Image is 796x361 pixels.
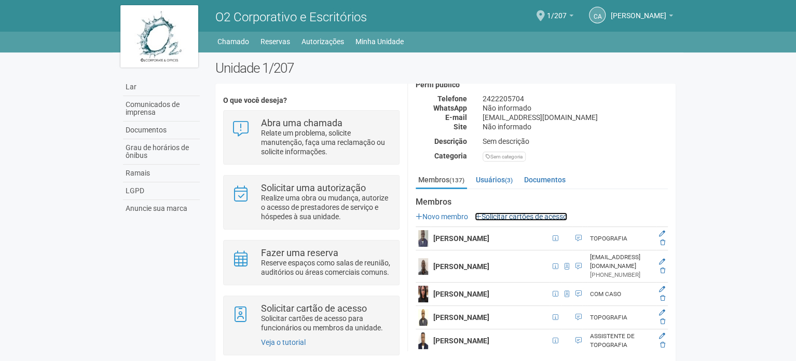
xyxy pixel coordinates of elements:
[260,34,290,49] a: Reservas
[355,37,404,46] font: Minha Unidade
[422,212,468,221] font: Novo membro
[659,309,665,316] a: Editar membro
[215,10,366,24] font: O2 Corporativo e Escritórios
[660,239,665,246] a: Excluir membro
[120,5,198,68] img: logo.jpg
[416,212,468,221] a: Novo membro
[261,117,342,128] font: Abra uma chamada
[123,139,200,165] a: Grau de horários de ônibus
[590,235,627,242] font: TOPOGRAFIA
[215,60,294,76] font: Unidade 1/207
[482,212,567,221] font: Solicitar cartões de acesso
[434,152,467,160] font: Categoria
[483,123,531,131] font: Não informado
[123,182,200,200] a: LGPD
[433,234,489,243] font: [PERSON_NAME]
[524,176,566,184] font: Documentos
[261,303,367,314] font: Solicitar cartão de acesso
[261,338,306,346] a: Veja o tutorial
[476,176,505,184] font: Usuários
[261,247,338,258] font: Fazer uma reserva
[261,314,383,332] font: Solicitar cartões de acesso para funcionários ou membros da unidade.
[660,295,665,302] a: Excluir membro
[433,337,489,345] font: [PERSON_NAME]
[611,2,666,20] span: Andréa Cunha
[261,182,366,193] font: Solicitar uma autorização
[126,169,150,177] font: Ramais
[590,253,640,270] font: [EMAIL_ADDRESS][DOMAIN_NAME]
[505,177,513,184] font: (3)
[483,104,531,112] font: Não informado
[416,81,460,89] font: Perfil público
[418,258,428,275] img: user.png
[659,286,665,293] a: Editar membro
[659,258,665,265] a: Editar membro
[301,37,344,46] font: Autorizações
[416,197,451,207] font: Membros
[231,304,391,332] a: Solicitar cartão de acesso Solicitar cartões de acesso para funcionários ou membros da unidade.
[231,118,391,156] a: Abra uma chamada Relate um problema, solicite manutenção, faça uma reclamação ou solicite informa...
[590,332,635,349] font: ASSISTENTE DE TOPOGRAFIA
[547,11,567,20] font: 1/207
[660,267,665,274] a: Excluir membro
[418,286,428,302] img: user.png
[490,154,523,159] font: Sem categoria
[123,200,200,217] a: Anuncie sua marca
[449,177,464,184] font: (137)
[433,104,467,112] font: WhatsApp
[418,332,428,349] img: user.png
[433,262,489,271] font: [PERSON_NAME]
[123,122,200,139] a: Documentos
[261,129,385,156] font: Relate um problema, solicite manutenção, faça uma reclamação ou solicite informações.
[611,11,666,20] font: [PERSON_NAME]
[223,96,287,104] font: O que você deseja?
[547,13,573,21] a: 1/207
[521,172,568,188] a: Documentos
[126,83,136,91] font: Lar
[659,230,665,237] a: Editar membro
[611,13,673,21] a: [PERSON_NAME]
[418,309,428,326] img: user.png
[231,183,391,221] a: Solicitar uma autorização Realize uma obra ou mudança, autorize o acesso de prestadores de serviç...
[659,332,665,340] a: Editar membro
[434,137,467,145] font: Descrição
[126,186,144,195] font: LGPD
[433,290,489,298] font: [PERSON_NAME]
[590,271,640,278] font: [PHONE_NUMBER]
[418,176,449,184] font: Membros
[445,113,467,122] font: E-mail
[123,165,200,182] a: Ramais
[217,37,249,46] font: Chamado
[260,37,290,46] font: Reservas
[475,212,567,221] a: Solicitar cartões de acesso
[416,172,467,189] a: Membros(137)
[547,2,567,20] span: 1/207
[454,123,467,131] font: Site
[590,290,621,298] font: COM CASO
[593,13,601,20] font: CA
[123,78,200,96] a: Lar
[483,113,598,122] font: [EMAIL_ADDRESS][DOMAIN_NAME]
[483,137,529,145] font: Sem descrição
[483,95,524,103] font: 2422205704
[123,96,200,122] a: Comunicados de imprensa
[261,194,388,221] font: Realize uma obra ou mudança, autorize o acesso de prestadores de serviço e hóspedes à sua unidade.
[231,248,391,277] a: Fazer uma reserva Reserve espaços como salas de reunião, auditórios ou áreas comerciais comuns.
[126,143,189,159] font: Grau de horários de ônibus
[126,100,180,116] font: Comunicados de imprensa
[355,34,404,49] a: Minha Unidade
[433,313,489,322] font: [PERSON_NAME]
[126,204,187,212] font: Anuncie sua marca
[261,259,390,276] font: Reserve espaços como salas de reunião, auditórios ou áreas comerciais comuns.
[418,230,428,247] img: user.png
[473,172,515,188] a: Usuários(3)
[217,34,249,49] a: Chamado
[126,126,167,134] font: Documentos
[437,95,467,103] font: Telefone
[660,318,665,325] a: Excluir membro
[301,34,344,49] a: Autorizações
[590,314,627,321] font: TOPOGRAFIA
[660,341,665,349] a: Excluir membro
[589,7,606,23] a: CA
